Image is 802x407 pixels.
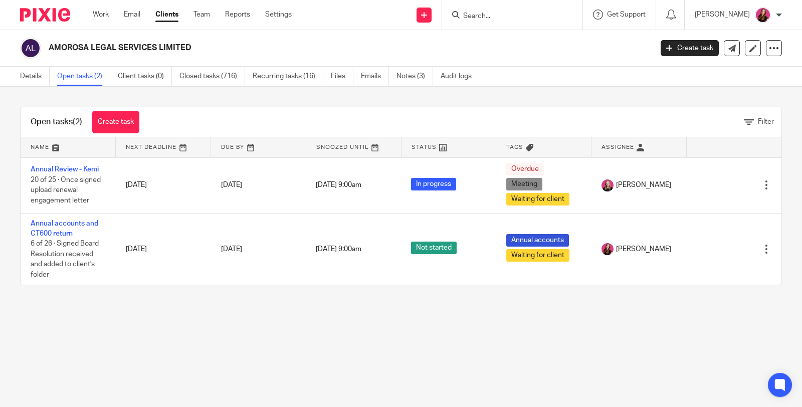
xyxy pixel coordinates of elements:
[695,10,750,20] p: [PERSON_NAME]
[506,163,544,175] span: Overdue
[20,67,50,86] a: Details
[265,10,292,20] a: Settings
[755,7,771,23] img: 21.png
[155,10,178,20] a: Clients
[124,10,140,20] a: Email
[31,220,98,237] a: Annual accounts and CT600 return
[462,12,552,21] input: Search
[253,67,323,86] a: Recurring tasks (16)
[316,181,361,188] span: [DATE] 9:00am
[31,117,82,127] h1: Open tasks
[758,118,774,125] span: Filter
[31,240,99,278] span: 6 of 26 · Signed Board Resolution received and added to client's folder
[331,67,353,86] a: Files
[92,111,139,133] a: Create task
[607,11,646,18] span: Get Support
[49,43,526,53] h2: AMOROSA LEGAL SERVICES LIMITED
[411,178,456,190] span: In progress
[616,180,671,190] span: [PERSON_NAME]
[661,40,719,56] a: Create task
[616,244,671,254] span: [PERSON_NAME]
[93,10,109,20] a: Work
[118,67,172,86] a: Client tasks (0)
[31,166,99,173] a: Annual Review - Kemi
[179,67,245,86] a: Closed tasks (716)
[506,144,523,150] span: Tags
[361,67,389,86] a: Emails
[601,243,614,255] img: 21.png
[193,10,210,20] a: Team
[506,193,569,206] span: Waiting for client
[57,67,110,86] a: Open tasks (2)
[221,181,242,188] span: [DATE]
[20,38,41,59] img: svg%3E
[116,157,211,213] td: [DATE]
[73,118,82,126] span: (2)
[316,246,361,253] span: [DATE] 9:00am
[441,67,479,86] a: Audit logs
[31,176,101,204] span: 20 of 25 · Once signed upload renewal engagement letter
[601,179,614,191] img: Team%20headshots.png
[316,144,369,150] span: Snoozed Until
[225,10,250,20] a: Reports
[412,144,437,150] span: Status
[116,213,211,285] td: [DATE]
[411,242,457,254] span: Not started
[20,8,70,22] img: Pixie
[506,249,569,262] span: Waiting for client
[506,234,569,247] span: Annual accounts
[396,67,433,86] a: Notes (3)
[506,178,542,190] span: Meeting
[221,246,242,253] span: [DATE]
